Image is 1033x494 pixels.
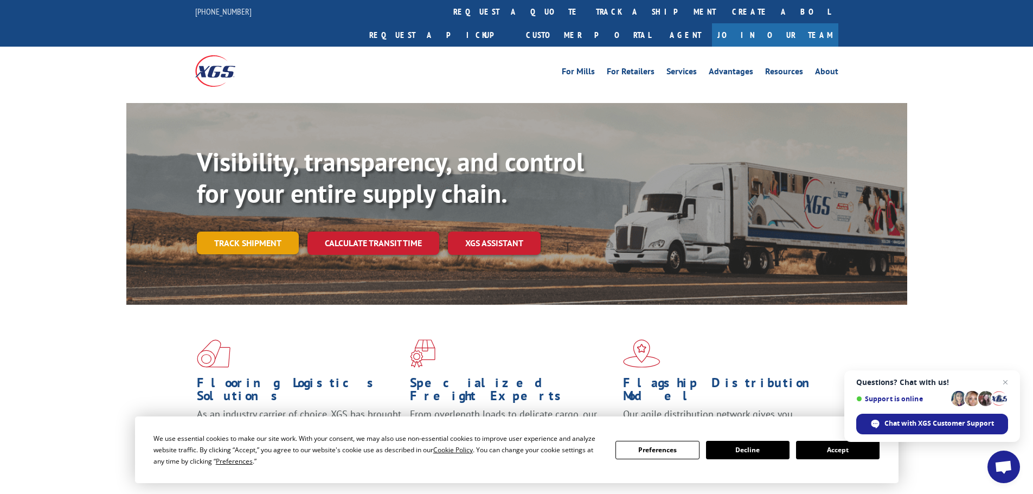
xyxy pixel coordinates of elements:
h1: Specialized Freight Experts [410,376,615,408]
div: Open chat [987,451,1020,483]
a: Track shipment [197,232,299,254]
a: Join Our Team [712,23,838,47]
a: For Mills [562,67,595,79]
button: Accept [796,441,880,459]
a: XGS ASSISTANT [448,232,541,255]
span: As an industry carrier of choice, XGS has brought innovation and dedication to flooring logistics... [197,408,401,446]
img: xgs-icon-focused-on-flooring-red [410,339,435,368]
img: xgs-icon-flagship-distribution-model-red [623,339,660,368]
a: Services [666,67,697,79]
a: [PHONE_NUMBER] [195,6,252,17]
span: Chat with XGS Customer Support [884,419,994,428]
a: Customer Portal [518,23,659,47]
a: Resources [765,67,803,79]
a: About [815,67,838,79]
a: Calculate transit time [307,232,439,255]
span: Preferences [216,457,253,466]
h1: Flooring Logistics Solutions [197,376,402,408]
a: Advantages [709,67,753,79]
a: Agent [659,23,712,47]
span: Questions? Chat with us! [856,378,1008,387]
h1: Flagship Distribution Model [623,376,828,408]
a: For Retailers [607,67,655,79]
div: Chat with XGS Customer Support [856,414,1008,434]
span: Cookie Policy [433,445,473,454]
b: Visibility, transparency, and control for your entire supply chain. [197,145,584,210]
button: Decline [706,441,790,459]
div: Cookie Consent Prompt [135,416,899,483]
span: Our agile distribution network gives you nationwide inventory management on demand. [623,408,823,433]
img: xgs-icon-total-supply-chain-intelligence-red [197,339,230,368]
p: From overlength loads to delicate cargo, our experienced staff knows the best way to move your fr... [410,408,615,456]
a: Request a pickup [361,23,518,47]
span: Support is online [856,395,947,403]
span: Close chat [999,376,1012,389]
div: We use essential cookies to make our site work. With your consent, we may also use non-essential ... [153,433,602,467]
button: Preferences [615,441,699,459]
